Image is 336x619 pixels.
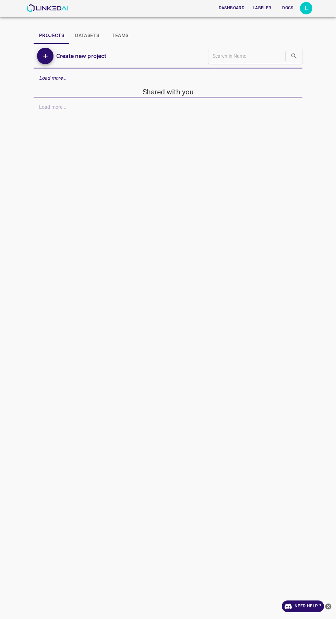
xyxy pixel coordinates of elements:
[300,2,312,14] div: L
[275,1,300,15] a: Docs
[105,27,135,44] button: Teams
[213,51,284,61] input: Search in Name
[70,27,105,44] button: Datasets
[250,2,274,14] button: Labeler
[215,1,249,15] a: Dashboard
[34,87,302,97] h5: Shared with you
[37,48,53,64] button: Add
[277,2,299,14] button: Docs
[287,49,301,63] button: search
[216,2,247,14] button: Dashboard
[34,27,70,44] button: Projects
[34,72,302,84] div: Load more...
[27,4,68,12] img: LinkedAI
[249,1,275,15] a: Labeler
[53,51,106,61] a: Create new project
[56,51,106,61] h6: Create new project
[324,600,333,612] button: close-help
[300,2,312,14] button: Open settings
[39,75,67,81] em: Load more...
[282,600,324,612] a: Need Help ?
